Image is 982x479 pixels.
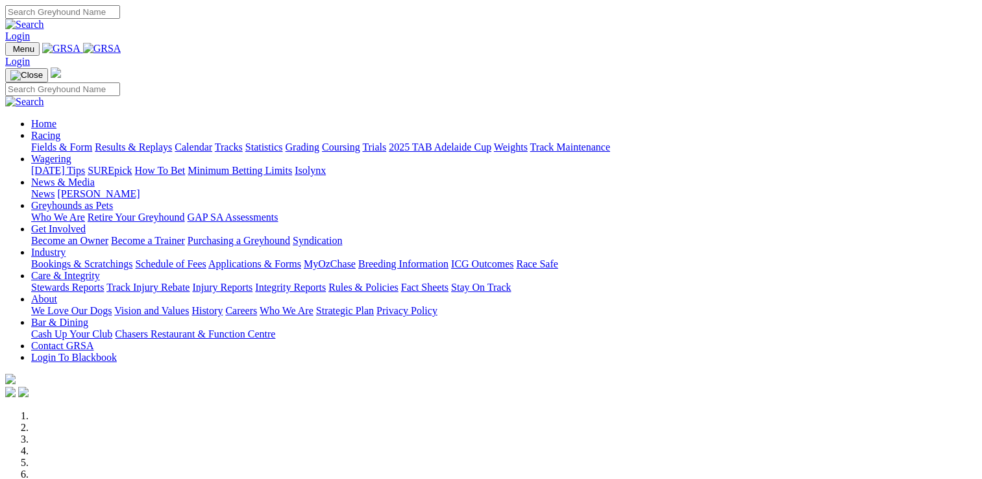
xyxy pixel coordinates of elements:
[31,118,56,129] a: Home
[389,141,491,153] a: 2025 TAB Adelaide Cup
[57,188,140,199] a: [PERSON_NAME]
[188,212,278,223] a: GAP SA Assessments
[31,282,977,293] div: Care & Integrity
[286,141,319,153] a: Grading
[376,305,437,316] a: Privacy Policy
[18,387,29,397] img: twitter.svg
[31,223,86,234] a: Get Involved
[106,282,190,293] a: Track Injury Rebate
[31,305,112,316] a: We Love Our Dogs
[135,165,186,176] a: How To Bet
[111,235,185,246] a: Become a Trainer
[88,212,185,223] a: Retire Your Greyhound
[31,328,977,340] div: Bar & Dining
[245,141,283,153] a: Statistics
[401,282,448,293] a: Fact Sheets
[31,258,132,269] a: Bookings & Scratchings
[31,328,112,339] a: Cash Up Your Club
[5,31,30,42] a: Login
[114,305,189,316] a: Vision and Values
[215,141,243,153] a: Tracks
[322,141,360,153] a: Coursing
[31,188,55,199] a: News
[5,19,44,31] img: Search
[13,44,34,54] span: Menu
[88,165,132,176] a: SUREpick
[260,305,313,316] a: Who We Are
[31,270,100,281] a: Care & Integrity
[5,82,120,96] input: Search
[31,153,71,164] a: Wagering
[304,258,356,269] a: MyOzChase
[451,258,513,269] a: ICG Outcomes
[358,258,448,269] a: Breeding Information
[328,282,399,293] a: Rules & Policies
[5,68,48,82] button: Toggle navigation
[5,56,30,67] a: Login
[51,68,61,78] img: logo-grsa-white.png
[31,165,85,176] a: [DATE] Tips
[31,317,88,328] a: Bar & Dining
[31,212,977,223] div: Greyhounds as Pets
[31,235,977,247] div: Get Involved
[293,235,342,246] a: Syndication
[316,305,374,316] a: Strategic Plan
[5,374,16,384] img: logo-grsa-white.png
[42,43,80,55] img: GRSA
[31,188,977,200] div: News & Media
[516,258,558,269] a: Race Safe
[31,141,977,153] div: Racing
[362,141,386,153] a: Trials
[31,340,93,351] a: Contact GRSA
[5,387,16,397] img: facebook.svg
[5,96,44,108] img: Search
[31,200,113,211] a: Greyhounds as Pets
[115,328,275,339] a: Chasers Restaurant & Function Centre
[10,70,43,80] img: Close
[31,130,60,141] a: Racing
[191,305,223,316] a: History
[5,5,120,19] input: Search
[31,282,104,293] a: Stewards Reports
[530,141,610,153] a: Track Maintenance
[5,42,40,56] button: Toggle navigation
[31,258,977,270] div: Industry
[31,247,66,258] a: Industry
[31,352,117,363] a: Login To Blackbook
[31,305,977,317] div: About
[188,165,292,176] a: Minimum Betting Limits
[135,258,206,269] a: Schedule of Fees
[225,305,257,316] a: Careers
[83,43,121,55] img: GRSA
[188,235,290,246] a: Purchasing a Greyhound
[31,141,92,153] a: Fields & Form
[95,141,172,153] a: Results & Replays
[451,282,511,293] a: Stay On Track
[31,235,108,246] a: Become an Owner
[31,212,85,223] a: Who We Are
[31,177,95,188] a: News & Media
[494,141,528,153] a: Weights
[31,165,977,177] div: Wagering
[295,165,326,176] a: Isolynx
[208,258,301,269] a: Applications & Forms
[175,141,212,153] a: Calendar
[31,293,57,304] a: About
[192,282,252,293] a: Injury Reports
[255,282,326,293] a: Integrity Reports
